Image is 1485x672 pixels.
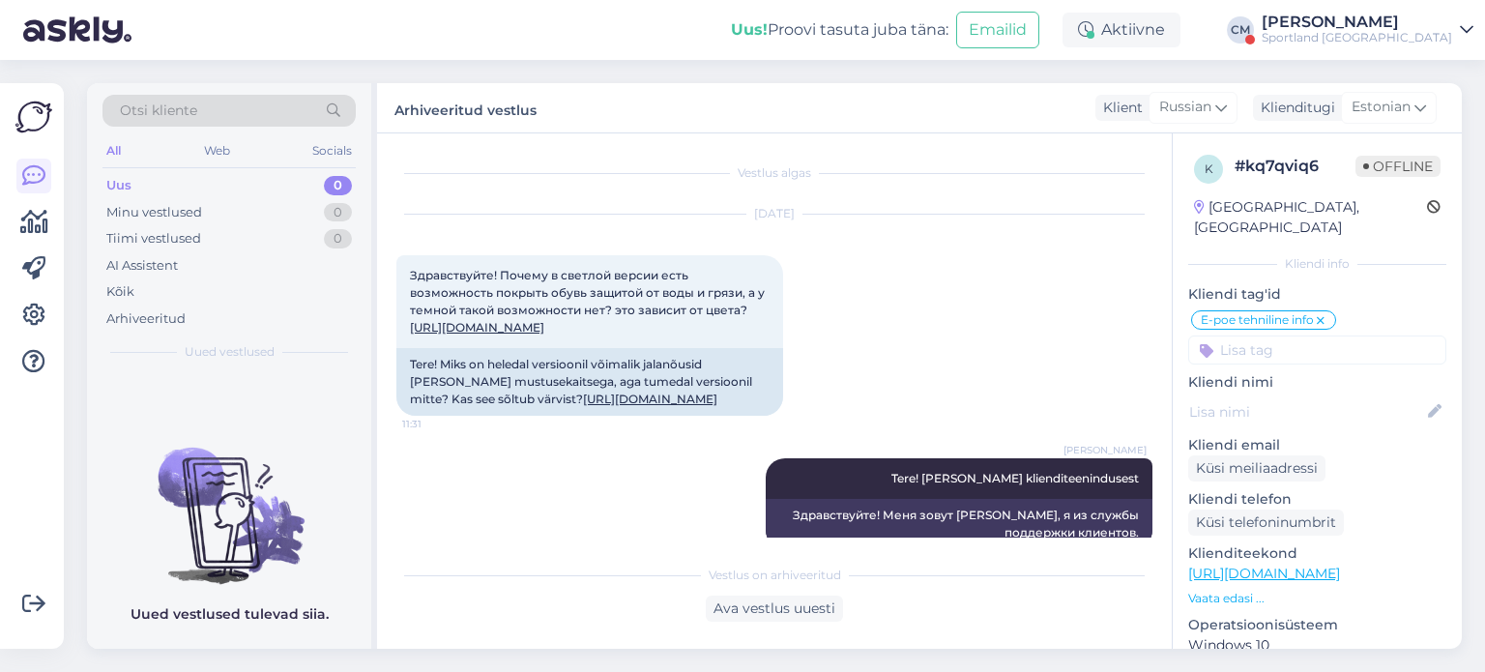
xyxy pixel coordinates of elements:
[106,256,178,276] div: AI Assistent
[1262,15,1452,30] div: [PERSON_NAME]
[410,320,544,335] a: [URL][DOMAIN_NAME]
[394,95,537,121] label: Arhiveeritud vestlus
[1188,510,1344,536] div: Küsi telefoninumbrit
[583,392,717,406] a: [URL][DOMAIN_NAME]
[731,20,768,39] b: Uus!
[106,203,202,222] div: Minu vestlused
[1188,336,1446,365] input: Lisa tag
[1188,565,1340,582] a: [URL][DOMAIN_NAME]
[131,604,329,625] p: Uued vestlused tulevad siia.
[1355,156,1441,177] span: Offline
[1188,489,1446,510] p: Kliendi telefon
[120,101,197,121] span: Otsi kliente
[396,348,783,416] div: Tere! Miks on heledal versioonil võimalik jalanõusid [PERSON_NAME] mustusekaitsega, aga tumedal v...
[1352,97,1411,118] span: Estonian
[106,309,186,329] div: Arhiveeritud
[891,471,1139,485] span: Tere! [PERSON_NAME] klienditeenindusest
[1262,15,1473,45] a: [PERSON_NAME]Sportland [GEOGRAPHIC_DATA]
[106,176,131,195] div: Uus
[106,229,201,248] div: Tiimi vestlused
[1188,255,1446,273] div: Kliendi info
[87,413,371,587] img: No chats
[1095,98,1143,118] div: Klient
[1188,455,1325,482] div: Küsi meiliaadressi
[766,499,1152,549] div: Здравствуйте! Меня зовут [PERSON_NAME], я из службы поддержки клиентов.
[396,164,1152,182] div: Vestlus algas
[1188,435,1446,455] p: Kliendi email
[1188,635,1446,656] p: Windows 10
[324,229,352,248] div: 0
[1188,615,1446,635] p: Operatsioonisüsteem
[200,138,234,163] div: Web
[1063,443,1147,457] span: [PERSON_NAME]
[1188,543,1446,564] p: Klienditeekond
[1205,161,1213,176] span: k
[102,138,125,163] div: All
[1227,16,1254,44] div: CM
[1063,13,1180,47] div: Aktiivne
[308,138,356,163] div: Socials
[410,268,768,335] span: Здравствуйте! Почему в светлой версии есть возможность покрыть обувь защитой от воды и грязи, а у...
[1188,590,1446,607] p: Vaata edasi ...
[1188,284,1446,305] p: Kliendi tag'id
[1188,372,1446,393] p: Kliendi nimi
[1262,30,1452,45] div: Sportland [GEOGRAPHIC_DATA]
[1159,97,1211,118] span: Russian
[956,12,1039,48] button: Emailid
[324,203,352,222] div: 0
[706,596,843,622] div: Ava vestlus uuesti
[1253,98,1335,118] div: Klienditugi
[709,567,841,584] span: Vestlus on arhiveeritud
[324,176,352,195] div: 0
[1189,401,1424,423] input: Lisa nimi
[731,18,948,42] div: Proovi tasuta juba täna:
[185,343,275,361] span: Uued vestlused
[402,417,475,431] span: 11:31
[396,205,1152,222] div: [DATE]
[106,282,134,302] div: Kõik
[1235,155,1355,178] div: # kq7qviq6
[1194,197,1427,238] div: [GEOGRAPHIC_DATA], [GEOGRAPHIC_DATA]
[15,99,52,135] img: Askly Logo
[1201,314,1314,326] span: E-poe tehniline info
